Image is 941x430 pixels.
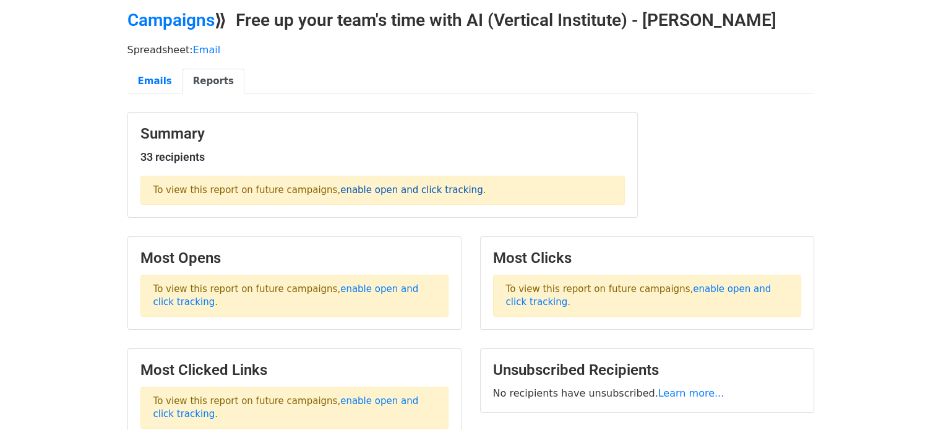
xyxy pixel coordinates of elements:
p: To view this report on future campaigns, . [140,275,449,317]
p: To view this report on future campaigns, . [493,275,801,317]
h3: Most Opens [140,249,449,267]
p: To view this report on future campaigns, . [140,387,449,429]
a: Email [193,44,220,56]
a: Emails [127,69,183,94]
h3: Summary [140,125,625,143]
p: To view this report on future campaigns, . [140,176,625,205]
a: Learn more... [658,387,724,399]
p: No recipients have unsubscribed. [493,387,801,400]
h2: ⟫ Free up your team's time with AI (Vertical Institute) - [PERSON_NAME] [127,10,814,31]
a: enable open and click tracking [340,184,483,196]
h3: Most Clicks [493,249,801,267]
iframe: Chat Widget [879,371,941,430]
p: Spreadsheet: [127,43,814,56]
h3: Unsubscribed Recipients [493,361,801,379]
h3: Most Clicked Links [140,361,449,379]
h5: 33 recipients [140,150,625,164]
a: Campaigns [127,10,215,30]
a: Reports [183,69,244,94]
